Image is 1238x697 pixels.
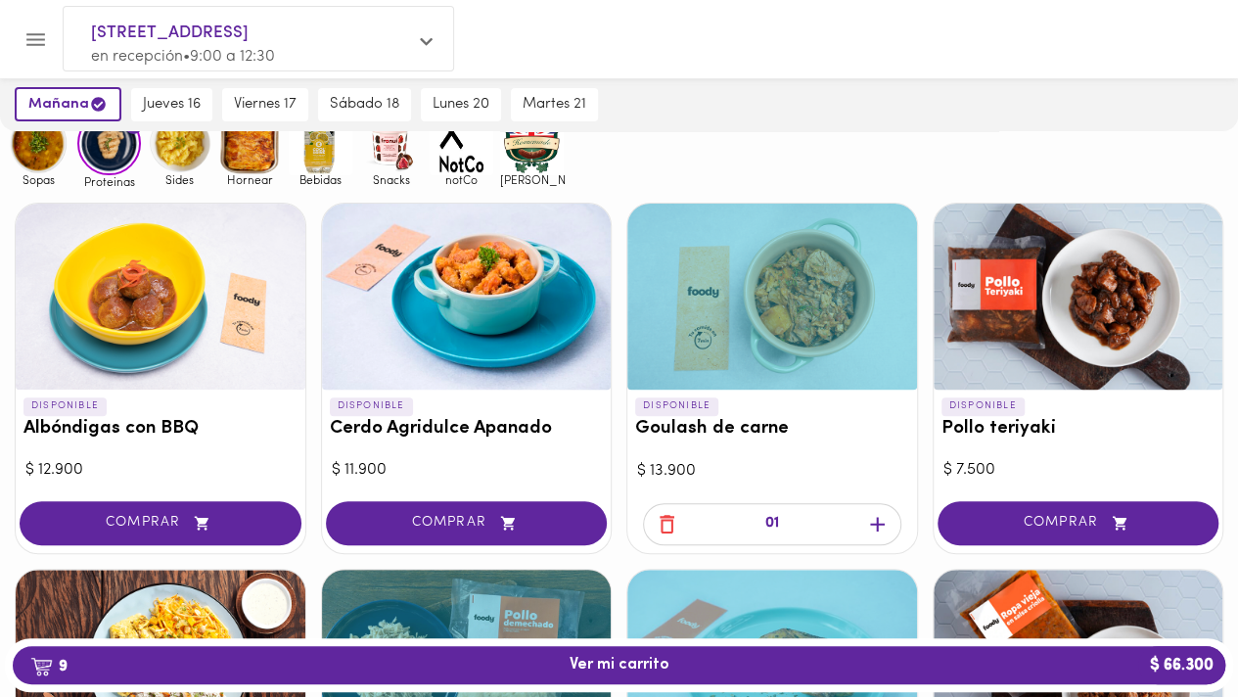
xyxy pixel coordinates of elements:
[23,419,298,440] h3: Albóndigas con BBQ
[19,653,79,678] b: 9
[25,459,296,482] div: $ 12.900
[430,173,493,186] span: notCo
[23,397,107,415] p: DISPONIBLE
[77,112,141,175] img: Proteinas
[941,419,1215,440] h3: Pollo teriyaki
[12,16,60,64] button: Menu
[433,96,489,114] span: lunes 20
[44,515,277,532] span: COMPRAR
[941,397,1025,415] p: DISPONIBLE
[15,87,121,121] button: mañana
[350,515,583,532] span: COMPRAR
[7,112,70,175] img: Sopas
[131,88,212,121] button: jueves 16
[500,173,564,186] span: [PERSON_NAME]
[16,204,305,390] div: Albóndigas con BBQ
[635,397,718,415] p: DISPONIBLE
[318,88,411,121] button: sábado 18
[91,49,275,65] span: en recepción • 9:00 a 12:30
[13,646,1225,684] button: 9Ver mi carrito$ 66.300
[77,175,141,188] span: Proteinas
[938,501,1219,545] button: COMPRAR
[30,657,53,676] img: cart.png
[148,112,211,175] img: Sides
[421,88,501,121] button: lunes 20
[500,112,564,175] img: mullens
[1124,583,1218,677] iframe: Messagebird Livechat Widget
[289,112,352,175] img: Bebidas
[430,112,493,175] img: notCo
[635,419,909,440] h3: Goulash de carne
[148,173,211,186] span: Sides
[326,501,608,545] button: COMPRAR
[322,204,612,390] div: Cerdo Agridulce Apanado
[222,88,308,121] button: viernes 17
[962,515,1195,532] span: COMPRAR
[91,21,406,46] span: [STREET_ADDRESS]
[218,112,282,175] img: Hornear
[7,173,70,186] span: Sopas
[330,419,604,440] h3: Cerdo Agridulce Apanado
[637,460,907,483] div: $ 13.900
[943,459,1214,482] div: $ 7.500
[20,501,301,545] button: COMPRAR
[143,96,201,114] span: jueves 16
[359,173,423,186] span: Snacks
[330,397,413,415] p: DISPONIBLE
[289,173,352,186] span: Bebidas
[570,656,669,674] span: Ver mi carrito
[218,173,282,186] span: Hornear
[330,96,399,114] span: sábado 18
[359,112,423,175] img: Snacks
[934,204,1223,390] div: Pollo teriyaki
[234,96,297,114] span: viernes 17
[511,88,598,121] button: martes 21
[765,513,779,535] p: 01
[332,459,602,482] div: $ 11.900
[627,204,917,390] div: Goulash de carne
[523,96,586,114] span: martes 21
[28,95,108,114] span: mañana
